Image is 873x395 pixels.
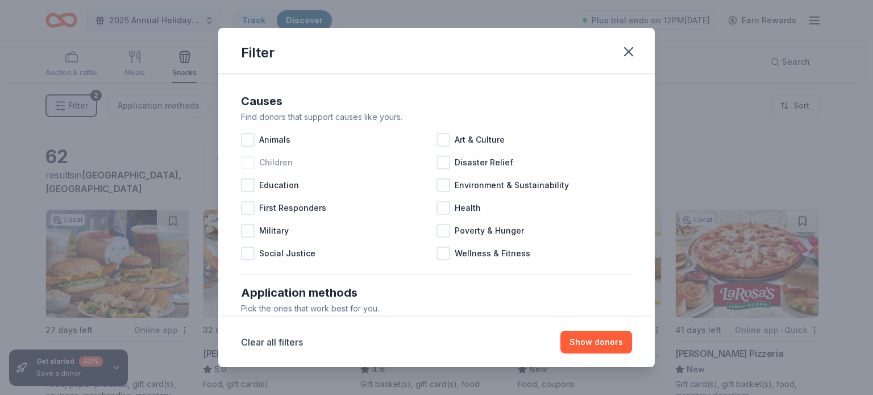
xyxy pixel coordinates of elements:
span: Education [259,178,299,192]
div: Causes [241,92,632,110]
span: Military [259,224,289,238]
span: First Responders [259,201,326,215]
span: Children [259,156,293,169]
button: Clear all filters [241,335,303,349]
span: Poverty & Hunger [455,224,524,238]
span: Health [455,201,481,215]
span: Disaster Relief [455,156,513,169]
span: Social Justice [259,247,315,260]
span: Wellness & Fitness [455,247,530,260]
div: Find donors that support causes like yours. [241,110,632,124]
span: Animals [259,133,290,147]
div: Application methods [241,284,632,302]
span: Environment & Sustainability [455,178,569,192]
span: Art & Culture [455,133,505,147]
button: Show donors [560,331,632,354]
div: Pick the ones that work best for you. [241,302,632,315]
div: Filter [241,44,275,62]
